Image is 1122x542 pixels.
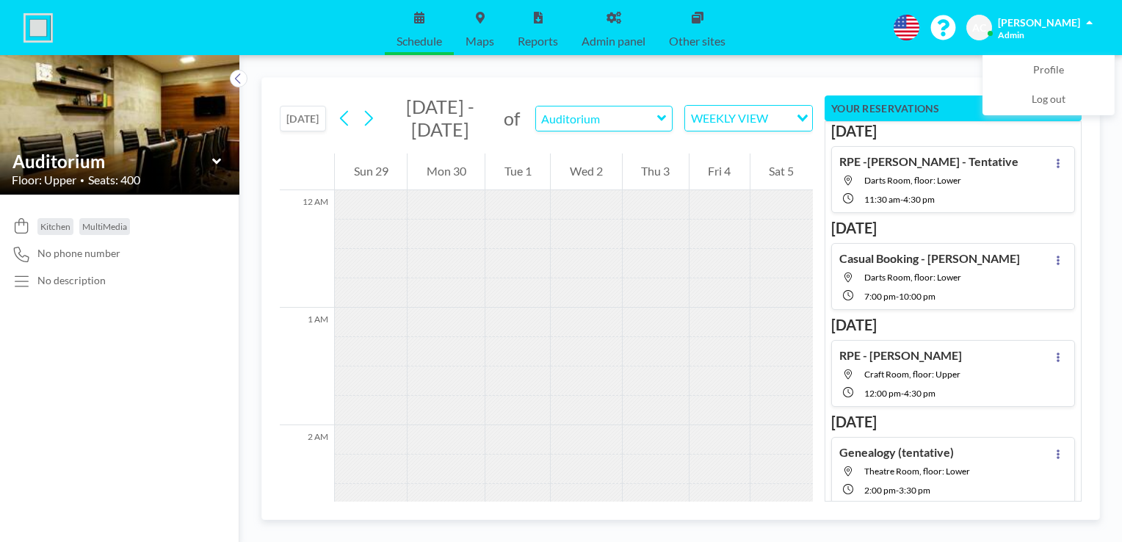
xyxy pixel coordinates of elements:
[900,194,903,205] span: -
[88,173,140,187] span: Seats: 400
[1033,63,1064,78] span: Profile
[23,13,53,43] img: organization-logo
[864,369,960,380] span: Craft Room, floor: Upper
[37,247,120,260] span: No phone number
[831,219,1075,237] h3: [DATE]
[983,85,1114,115] a: Log out
[901,388,904,399] span: -
[772,109,788,128] input: Search for option
[82,221,127,232] span: MultiMedia
[899,291,935,302] span: 10:00 PM
[864,388,901,399] span: 12:00 PM
[864,194,900,205] span: 11:30 AM
[623,153,689,190] div: Thu 3
[983,56,1114,85] a: Profile
[12,151,212,172] input: Auditorium
[688,109,771,128] span: WEEKLY VIEW
[831,413,1075,431] h3: [DATE]
[466,35,494,47] span: Maps
[504,107,520,130] span: of
[536,106,657,131] input: Auditorium
[903,194,935,205] span: 4:30 PM
[280,190,334,308] div: 12 AM
[40,221,70,232] span: Kitchen
[80,176,84,185] span: •
[864,485,896,496] span: 2:00 PM
[750,153,813,190] div: Sat 5
[335,153,407,190] div: Sun 29
[551,153,621,190] div: Wed 2
[669,35,725,47] span: Other sites
[839,348,962,363] h4: RPE - [PERSON_NAME]
[864,175,961,186] span: Darts Room, floor: Lower
[839,445,954,460] h4: Genealogy (tentative)
[864,466,970,477] span: Theatre Room, floor: Lower
[825,95,1082,121] button: YOUR RESERVATIONS
[896,485,899,496] span: -
[397,35,442,47] span: Schedule
[690,153,750,190] div: Fri 4
[998,16,1080,29] span: [PERSON_NAME]
[998,29,1024,40] span: Admin
[406,95,474,140] span: [DATE] - [DATE]
[280,106,326,131] button: [DATE]
[685,106,812,131] div: Search for option
[1032,93,1065,107] span: Log out
[839,251,1020,266] h4: Casual Booking - [PERSON_NAME]
[831,122,1075,140] h3: [DATE]
[582,35,645,47] span: Admin panel
[896,291,899,302] span: -
[839,154,1018,169] h4: RPE -[PERSON_NAME] - Tentative
[518,35,558,47] span: Reports
[831,316,1075,334] h3: [DATE]
[37,274,106,287] div: No description
[12,173,76,187] span: Floor: Upper
[904,388,935,399] span: 4:30 PM
[485,153,550,190] div: Tue 1
[408,153,485,190] div: Mon 30
[280,308,334,425] div: 1 AM
[864,291,896,302] span: 7:00 PM
[899,485,930,496] span: 3:30 PM
[972,21,986,35] span: AC
[864,272,961,283] span: Darts Room, floor: Lower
